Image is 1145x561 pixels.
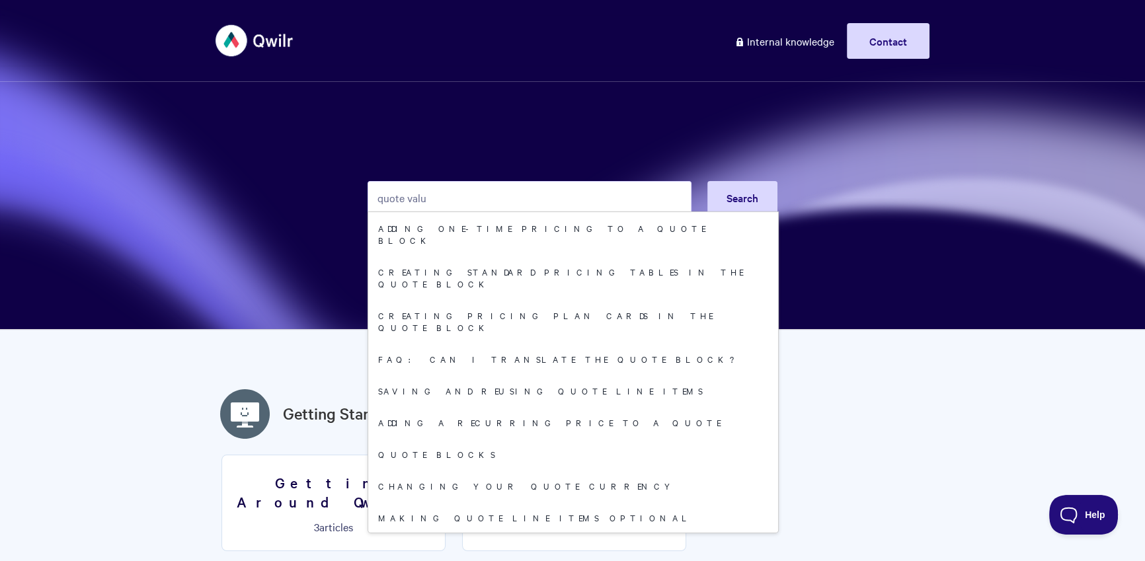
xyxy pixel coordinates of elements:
[725,23,844,59] a: Internal knowledge
[230,473,437,511] h3: Getting Around Qwilr
[368,438,778,470] a: Quote Blocks
[283,402,392,426] a: Getting Started
[368,212,778,256] a: Adding One-Time Pricing To A Quote Block
[1049,495,1119,535] iframe: Toggle Customer Support
[314,519,319,534] span: 3
[707,181,777,214] button: Search
[368,502,778,533] a: Making quote line items optional
[368,256,778,299] a: Creating standard pricing tables in the Quote Block
[368,406,778,438] a: Adding A Recurring Price To A Quote
[368,181,691,214] input: Search the knowledge base
[368,375,778,406] a: Saving and reusing quote line items
[221,455,446,551] a: Getting Around Qwilr 3articles
[368,470,778,502] a: Changing Your Quote Currency
[216,16,294,65] img: Qwilr Help Center
[368,343,778,375] a: FAQ: Can I translate the Quote Block?
[727,190,758,205] span: Search
[368,299,778,343] a: Creating pricing plan cards in the Quote Block
[847,23,929,59] a: Contact
[230,521,437,533] p: articles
